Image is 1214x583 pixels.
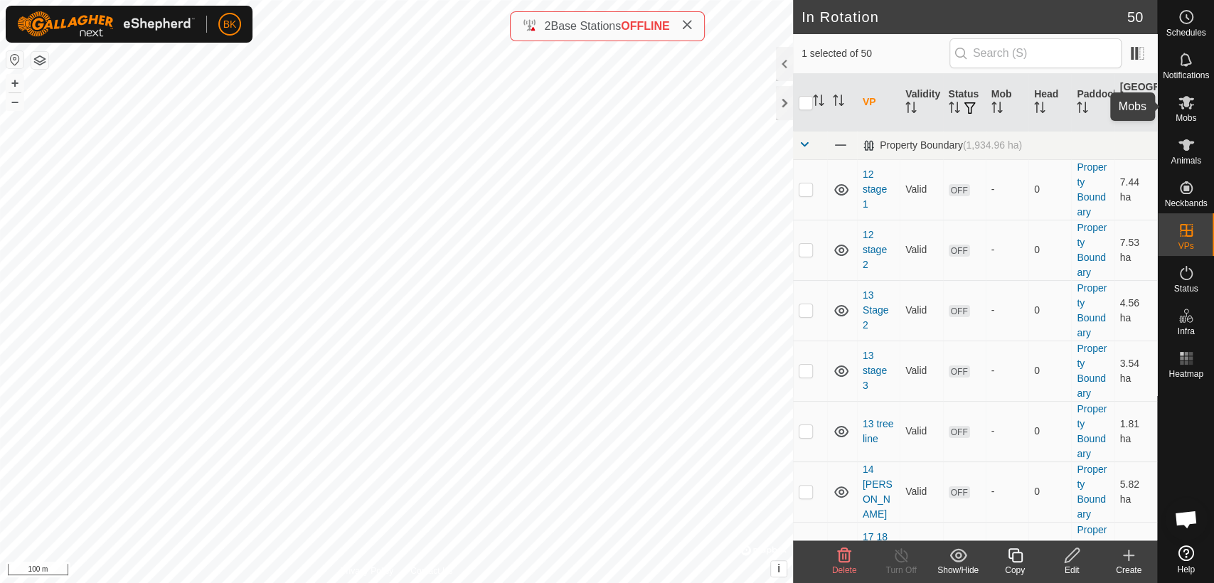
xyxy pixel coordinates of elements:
a: 12 stage 2 [863,229,887,270]
button: Map Layers [31,52,48,69]
a: Property Boundary [1077,524,1107,580]
span: VPs [1178,242,1193,250]
p-sorticon: Activate to sort [833,97,844,108]
td: 0 [1028,401,1071,461]
div: Open chat [1165,498,1208,540]
p-sorticon: Activate to sort [1120,112,1132,123]
span: Base Stations [550,20,621,32]
a: Privacy Policy [340,565,393,577]
div: Edit [1043,564,1100,577]
a: Help [1158,540,1214,579]
span: 50 [1127,6,1143,28]
th: Head [1028,74,1071,132]
td: 6.31 ha [1114,522,1157,582]
span: OFF [949,426,970,438]
button: + [6,75,23,92]
span: Status [1173,284,1198,293]
span: Neckbands [1164,199,1207,208]
td: 1.81 ha [1114,401,1157,461]
span: Delete [832,565,857,575]
th: Validity [900,74,942,132]
a: Property Boundary [1077,343,1107,399]
span: Notifications [1163,71,1209,80]
span: OFF [949,305,970,317]
div: Copy [986,564,1043,577]
th: VP [857,74,900,132]
button: Reset Map [6,51,23,68]
th: Status [943,74,986,132]
td: 3.54 ha [1114,341,1157,401]
span: (1,934.96 ha) [963,139,1022,151]
td: 7.53 ha [1114,220,1157,280]
span: 1 selected of 50 [802,46,949,61]
span: Mobs [1176,114,1196,122]
td: 5.82 ha [1114,461,1157,522]
div: Turn Off [873,564,930,577]
span: Animals [1171,156,1201,165]
div: - [991,363,1023,378]
td: Valid [900,341,942,401]
div: Create [1100,564,1157,577]
a: 12 stage 1 [863,169,887,210]
h2: In Rotation [802,9,1127,26]
a: Property Boundary [1077,282,1107,338]
a: 13 tree line [863,418,894,444]
p-sorticon: Activate to sort [991,104,1003,115]
span: i [777,562,780,574]
span: 2 [544,20,550,32]
img: Gallagher Logo [17,11,195,37]
div: Property Boundary [863,139,1022,151]
a: Property Boundary [1077,222,1107,278]
button: i [771,561,787,577]
div: - [991,484,1023,499]
div: - [991,242,1023,257]
p-sorticon: Activate to sort [813,97,824,108]
th: Paddock [1071,74,1114,132]
a: 13 stage 3 [863,350,887,391]
button: – [6,93,23,110]
th: Mob [986,74,1028,132]
span: OFF [949,184,970,196]
p-sorticon: Activate to sort [905,104,917,115]
a: Property Boundary [1077,403,1107,459]
td: Valid [900,401,942,461]
td: Valid [900,522,942,582]
td: Valid [900,461,942,522]
span: Infra [1177,327,1194,336]
p-sorticon: Activate to sort [949,104,960,115]
td: 0 [1028,461,1071,522]
div: - [991,424,1023,439]
a: 14 [PERSON_NAME] [863,464,893,520]
a: Property Boundary [1077,464,1107,520]
p-sorticon: Activate to sort [1034,104,1045,115]
a: Property Boundary [1077,161,1107,218]
span: OFF [949,245,970,257]
td: 7.44 ha [1114,159,1157,220]
div: Show/Hide [930,564,986,577]
span: Heatmap [1168,370,1203,378]
td: Valid [900,220,942,280]
th: [GEOGRAPHIC_DATA] Area [1114,74,1157,132]
span: OFF [949,365,970,378]
td: Valid [900,159,942,220]
td: 0 [1028,159,1071,220]
span: OFFLINE [621,20,669,32]
input: Search (S) [949,38,1122,68]
a: 17 18 19 cosy [863,531,888,572]
td: 4.56 ha [1114,280,1157,341]
a: Contact Us [410,565,452,577]
td: Valid [900,280,942,341]
td: 0 [1028,522,1071,582]
td: 0 [1028,220,1071,280]
span: Help [1177,565,1195,574]
span: OFF [949,486,970,498]
td: 0 [1028,280,1071,341]
span: Schedules [1166,28,1205,37]
a: 13 Stage 2 [863,289,889,331]
td: 0 [1028,341,1071,401]
span: BK [223,17,237,32]
div: - [991,303,1023,318]
div: - [991,182,1023,197]
p-sorticon: Activate to sort [1077,104,1088,115]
